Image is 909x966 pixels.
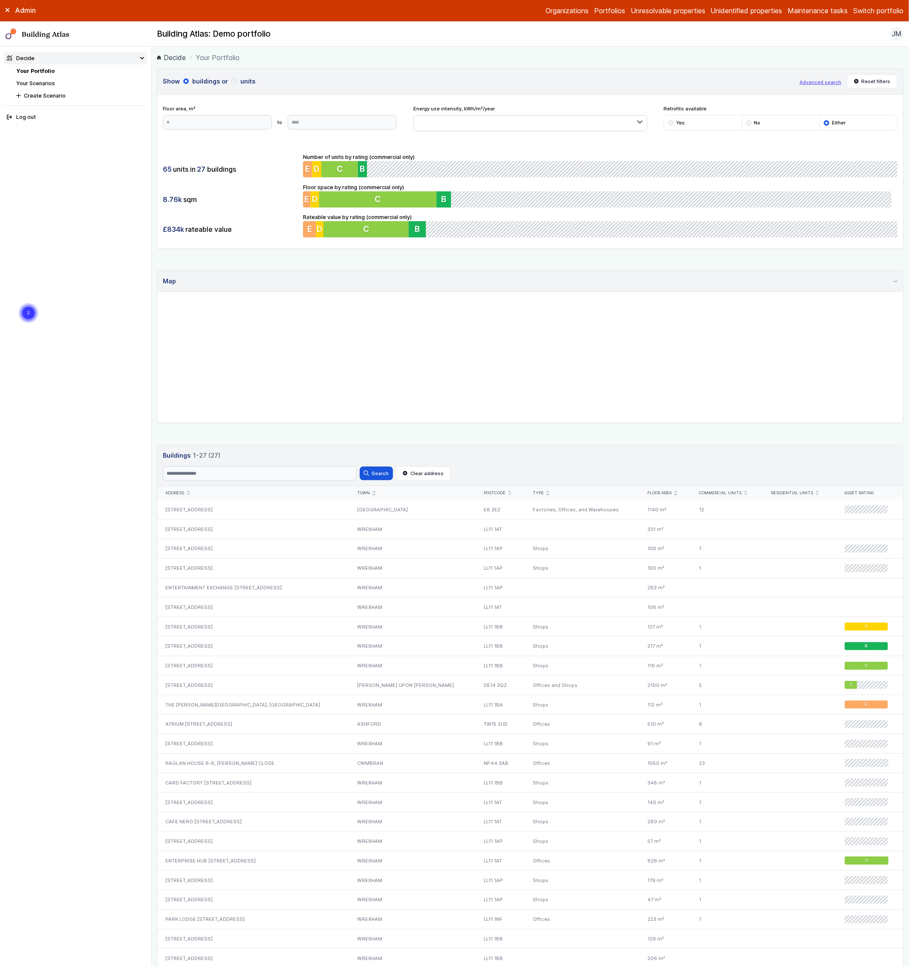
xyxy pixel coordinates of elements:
button: Clear address [395,466,451,481]
span: D [317,224,323,234]
button: D [316,221,323,237]
div: [STREET_ADDRESS] [157,636,349,656]
div: LL11 1BB [476,656,524,675]
div: 1 [691,734,763,753]
div: 1 [691,617,763,637]
div: WREXHAM [349,578,476,597]
a: [STREET_ADDRESS]WREXHAMLL11 1APShops47 m²1 [157,890,903,910]
div: 190 m² [639,558,691,578]
div: E8 2EZ [476,500,524,519]
div: 2100 m² [639,675,691,695]
span: B [866,643,868,649]
span: B [360,164,365,174]
button: Switch portfolio [853,6,903,16]
div: WREXHAM [349,890,476,910]
div: LL11 1NF [476,909,524,929]
div: CAFE NERO [STREET_ADDRESS] [157,812,349,831]
div: Shops [525,871,639,890]
span: Your Portfolio [196,52,240,63]
div: WREXHAM [349,812,476,831]
div: LL11 1BB [476,617,524,637]
button: JM [890,27,903,40]
a: PARK LODGE [STREET_ADDRESS]WREXHAMLL11 1NFOffices223 m²1 [157,909,903,929]
span: B [415,224,420,234]
div: 57 m² [639,831,691,851]
div: LL11 1AT [476,597,524,617]
a: Your Scenarios [16,80,55,87]
div: LL11 1AP [476,890,524,910]
div: WREXHAM [349,831,476,851]
a: Decide [157,52,186,63]
span: E [305,164,310,174]
div: WREXHAM [349,734,476,753]
div: 1 [691,793,763,812]
span: C [375,194,381,204]
div: 1 [691,890,763,910]
a: RAGLAN HOUSE 6-8, [PERSON_NAME] CLOSECWMBRANNP44 3ABOffices1580 m²23 [157,753,903,773]
div: WREXHAM [349,851,476,871]
div: 23 [691,753,763,773]
div: 140 m² [639,793,691,812]
div: [STREET_ADDRESS] [157,617,349,637]
div: Offices [525,909,639,929]
div: [STREET_ADDRESS] [157,539,349,559]
a: Your Portfolio [16,68,55,74]
a: Unidentified properties [711,6,782,16]
div: Shops [525,890,639,910]
div: Type [533,490,631,496]
a: [STREET_ADDRESS]WREXHAMLL11 1BBShops217 m²1B [157,636,903,656]
div: WREXHAM [349,539,476,559]
div: 217 m² [639,636,691,656]
button: C [321,161,358,177]
div: [STREET_ADDRESS] [157,793,349,812]
div: [GEOGRAPHIC_DATA] [349,500,476,519]
a: [STREET_ADDRESS][PERSON_NAME] UPON [PERSON_NAME]DE14 3QZOffices and Shops2100 m²5C [157,675,903,695]
div: 1 [691,831,763,851]
div: 100 m² [639,539,691,559]
a: [STREET_ADDRESS]WREXHAMLL11 1APShops179 m²1 [157,871,903,890]
div: 12 [691,500,763,519]
div: LL11 1AP [476,831,524,851]
div: LL11 1AP [476,558,524,578]
a: Portfolios [594,6,625,16]
div: [STREET_ADDRESS] [157,597,349,617]
div: Address [165,490,341,496]
div: LL11 1AT [476,812,524,831]
div: Shops [525,695,639,715]
button: C [323,221,409,237]
div: Floor area, m² [163,105,397,129]
span: B [443,194,448,204]
button: Search [360,467,393,480]
div: LL11 1BB [476,636,524,656]
a: [STREET_ADDRESS]WREXHAMLL11 1BBShops91 m²1 [157,734,903,753]
button: D [312,161,321,177]
div: 5 [691,675,763,695]
span: D [312,194,318,204]
div: 1 [691,851,763,871]
span: C [363,224,369,234]
div: 1 [691,656,763,675]
div: 47 m² [639,890,691,910]
summary: Map [157,271,903,292]
div: 280 m² [639,812,691,831]
div: Shops [525,831,639,851]
div: 108 m² [639,597,691,617]
div: Shops [525,558,639,578]
span: C [850,682,853,688]
a: [STREET_ADDRESS]WREXHAMLL11 1AT108 m² [157,597,903,617]
div: DE14 3QZ [476,675,524,695]
a: ENTERPRISE HUB [STREET_ADDRESS]WREXHAMLL11 1ATOffices826 m²1C [157,851,903,871]
span: C [337,164,343,174]
div: [STREET_ADDRESS] [157,519,349,539]
div: 127 m² [639,617,691,637]
div: WREXHAM [349,617,476,637]
a: [STREET_ADDRESS]WREXHAMLL11 1BBShops116 m²1C [157,656,903,675]
div: WREXHAM [349,695,476,715]
span: 8.76k [163,195,182,204]
span: JM [892,29,902,39]
div: ATRIUM [STREET_ADDRESS] [157,715,349,734]
span: 1-27 (27) [193,451,220,460]
div: 223 m² [639,909,691,929]
div: LL11 1BB [476,929,524,949]
div: Factories, Offices, and Warehouses [525,500,639,519]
